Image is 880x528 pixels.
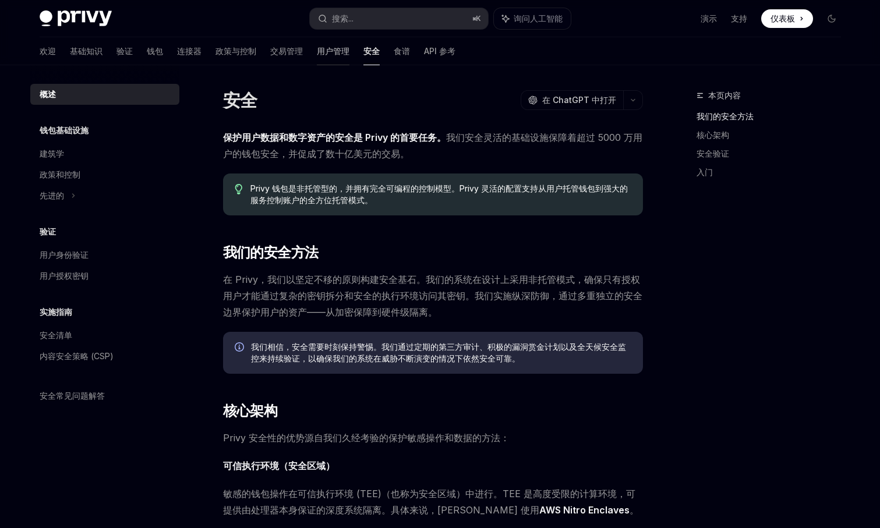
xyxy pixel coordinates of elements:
[40,330,72,340] font: 安全清单
[40,89,56,99] font: 概述
[147,46,163,56] font: 钱包
[424,37,455,65] a: API 参考
[363,46,380,56] font: 安全
[40,169,80,179] font: 政策和控制
[630,504,639,516] font: 。
[521,90,623,110] button: 在 ChatGPT 中打开
[310,8,488,29] button: 搜索...⌘K
[697,107,850,126] a: 我们的安全方法
[494,8,571,29] button: 询问人工智能
[40,10,112,27] img: 深色标志
[708,90,741,100] font: 本页内容
[223,244,319,261] font: 我们的安全方法
[40,391,105,401] font: 安全常见问题解答
[394,46,410,56] font: 食谱
[235,342,246,354] svg: 信息
[731,13,747,23] font: 支持
[177,37,202,65] a: 连接器
[40,148,64,158] font: 建筑学
[394,37,410,65] a: 食谱
[223,132,446,143] font: 保护用户数据和数字资产的安全是 Privy 的首要任务。
[697,148,729,158] font: 安全验证
[30,265,179,286] a: 用户授权密钥
[731,13,747,24] a: 支持
[697,126,850,144] a: 核心架构
[177,46,202,56] font: 连接器
[40,307,72,317] font: 实施指南
[40,125,89,135] font: 钱包基础设施
[40,190,64,200] font: 先进的
[40,37,56,65] a: 欢迎
[30,164,179,185] a: 政策和控制
[697,167,713,177] font: 入门
[697,163,850,182] a: 入门
[223,432,510,444] font: Privy 安全性的优势源自我们久经考验的保护敏感操作和数据的方法：
[270,46,303,56] font: 交易管理
[472,14,476,23] font: ⌘
[116,37,133,65] a: 验证
[761,9,813,28] a: 仪表板
[223,274,642,318] font: 在 Privy，我们以坚定不移的原则构建安全基石。我们的系统在设计上采用非托管模式，确保只有授权用户才能通过复杂的密钥拆分和安全的执行环境访问其密钥。我们实施纵深防御，通过多重独立的安全边界保护...
[697,144,850,163] a: 安全验证
[424,46,455,56] font: API 参考
[270,37,303,65] a: 交易管理
[223,488,635,516] font: 敏感的钱包操作在可信执行环境 (TEE)（也称为安全区域）中进行。TEE 是高​​度受限的计算环境，可提供由处理器本身保证的深度系统隔离。具体来说，[PERSON_NAME] 使用
[40,226,56,236] font: 验证
[147,37,163,65] a: 钱包
[30,325,179,346] a: 安全清单
[251,342,626,363] font: 我们相信，安全需要时刻保持警惕。我们通过定期的第三方审计、积极的漏洞赏金计划以及全天候安全监控来持续验证，以确保我们的系统在威胁不断演变的情况下依然安全可靠。
[30,143,179,164] a: 建筑学
[40,351,114,361] font: 内容安全策略 (CSP)
[332,13,354,23] font: 搜索...
[235,184,243,194] svg: 提示
[317,37,349,65] a: 用户管理
[697,130,729,140] font: 核心架构
[40,250,89,260] font: 用户身份验证
[215,37,256,65] a: 政策与控制
[116,46,133,56] font: 验证
[822,9,841,28] button: 切换暗模式
[70,37,103,65] a: 基础知识
[223,90,257,111] font: 安全
[70,46,103,56] font: 基础知识
[771,13,795,23] font: 仪表板
[30,244,179,265] a: 用户身份验证
[30,346,179,367] a: 内容安全策略 (CSP)
[476,14,481,23] font: K
[514,13,563,23] font: 询问人工智能
[250,183,628,205] font: Privy 钱包是非托管型的，并拥有完全可编程的控制模型。Privy 灵活的配置支持从用户托管钱包到强大的服务控制账户的全方位托管模式。
[697,111,754,121] font: 我们的安全方法
[223,460,335,472] font: 可信执行环境（安全区域）
[40,271,89,281] font: 用户授权密钥
[539,504,630,516] font: AWS Nitro Enclaves
[215,46,256,56] font: 政策与控制
[317,46,349,56] font: 用户管理
[701,13,717,23] font: 演示
[40,46,56,56] font: 欢迎
[542,95,616,105] font: 在 ChatGPT 中打开
[30,385,179,406] a: 安全常见问题解答
[223,402,278,419] font: 核心架构
[539,504,630,516] a: AWS Nitro Enclaves
[363,37,380,65] a: 安全
[701,13,717,24] a: 演示
[30,84,179,105] a: 概述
